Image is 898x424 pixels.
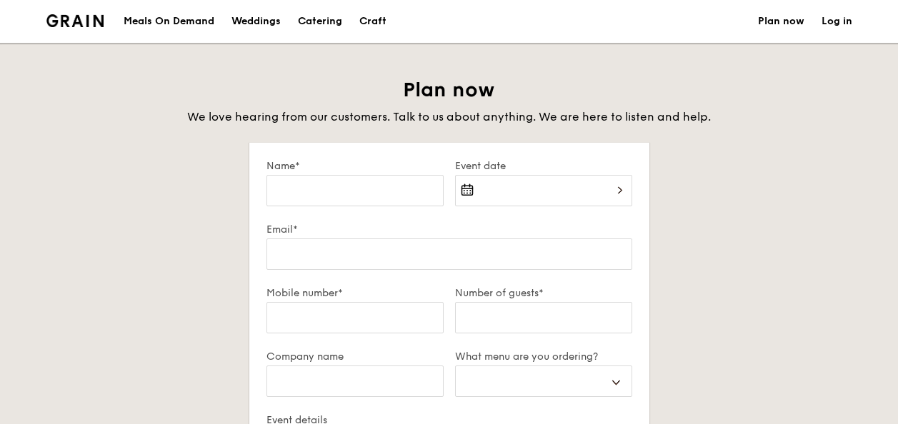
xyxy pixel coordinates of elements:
[46,14,104,27] a: Logotype
[187,110,711,123] span: We love hearing from our customers. Talk to us about anything. We are here to listen and help.
[266,160,444,172] label: Name*
[455,287,632,299] label: Number of guests*
[266,223,632,236] label: Email*
[46,14,104,27] img: Grain
[455,350,632,363] label: What menu are you ordering?
[266,287,444,299] label: Mobile number*
[403,78,495,102] span: Plan now
[455,160,632,172] label: Event date
[266,350,444,363] label: Company name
